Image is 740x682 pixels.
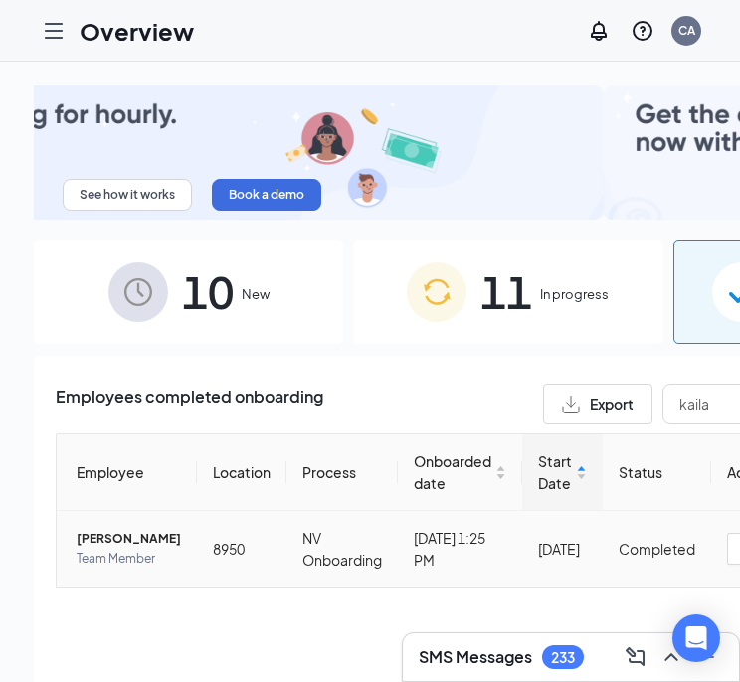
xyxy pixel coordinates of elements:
button: Book a demo [212,179,321,211]
div: CA [678,22,695,39]
div: Open Intercom Messenger [672,614,720,662]
button: ComposeMessage [620,641,651,673]
div: [DATE] 1:25 PM [414,527,506,571]
svg: QuestionInfo [631,19,654,43]
h3: SMS Messages [419,646,532,668]
th: Process [286,434,398,511]
td: 8950 [197,511,286,587]
span: Start Date [538,450,572,494]
span: Onboarded date [414,450,491,494]
svg: Notifications [587,19,611,43]
span: Employees completed onboarding [56,384,323,424]
h1: Overview [80,14,194,48]
span: New [242,284,270,304]
td: NV Onboarding [286,511,398,587]
span: [PERSON_NAME] [77,529,181,549]
div: Completed [619,538,695,560]
button: Export [543,384,652,424]
svg: Hamburger [42,19,66,43]
button: See how it works [63,179,192,211]
span: Export [590,397,634,411]
span: 11 [480,257,532,326]
th: Status [603,434,711,511]
th: Location [197,434,286,511]
div: 233 [551,649,575,666]
span: In progress [540,284,609,304]
th: Employee [57,434,197,511]
div: [DATE] [538,538,587,560]
button: ChevronUp [655,641,687,673]
th: Onboarded date [398,434,522,511]
span: 10 [182,257,234,326]
svg: ComposeMessage [624,645,647,669]
svg: ChevronUp [659,645,683,669]
span: Team Member [77,549,181,569]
